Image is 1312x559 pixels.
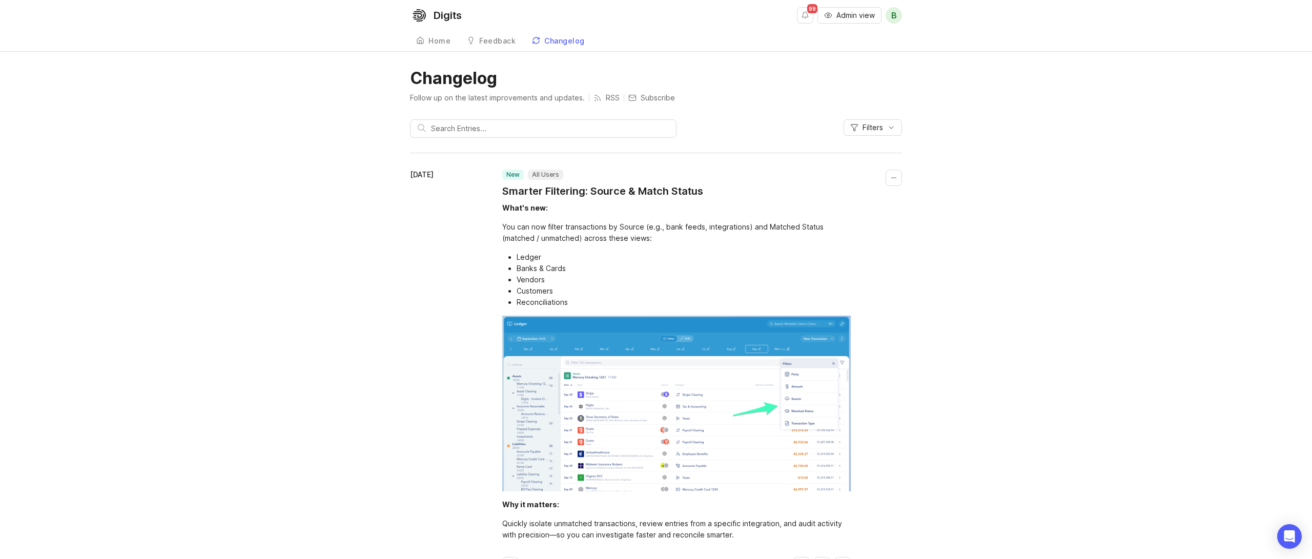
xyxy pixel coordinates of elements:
[502,184,703,198] a: Smarter Filtering: Source & Match Status
[461,31,522,52] a: Feedback
[517,274,851,285] li: Vendors
[797,7,813,24] button: Notifications
[886,7,902,24] button: B
[410,31,457,52] a: Home
[410,6,428,25] img: Digits logo
[502,221,851,244] div: You can now filter transactions by Source (e.g., bank feeds, integrations) and Matched Status (ma...
[817,7,881,24] button: Admin view
[431,123,669,134] input: Search Entries...
[517,252,851,263] li: Ledger
[863,122,883,133] span: Filters
[891,9,897,22] span: B
[502,518,851,541] div: Quickly isolate unmatched transactions, review entries from a specific integration, and audit act...
[526,31,591,52] a: Changelog
[517,285,851,297] li: Customers
[517,263,851,274] li: Banks & Cards
[836,10,875,20] span: Admin view
[479,37,516,45] div: Feedback
[886,170,902,186] button: Collapse changelog entry
[844,119,902,136] button: Filters
[506,171,520,179] p: new
[502,203,548,212] div: What's new:
[1277,524,1302,549] div: Open Intercom Messenger
[628,93,675,103] button: Subscribe
[593,93,620,103] a: RSS
[502,500,559,509] div: Why it matters:
[434,10,462,20] div: Digits
[410,68,902,89] h1: Changelog
[606,93,620,103] p: RSS
[428,37,450,45] div: Home
[410,170,434,179] time: [DATE]
[502,316,851,491] img: Cursor_and_Michelle_s_Demo_Clie…___Ledger
[807,4,817,13] span: 99
[544,37,585,45] div: Changelog
[532,171,559,179] p: All Users
[517,297,851,308] li: Reconciliations
[410,93,585,103] p: Follow up on the latest improvements and updates.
